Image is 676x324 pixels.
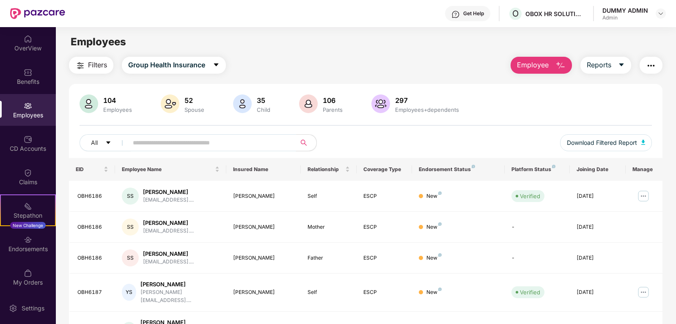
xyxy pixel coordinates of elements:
span: Download Filtered Report [567,138,637,147]
img: svg+xml;base64,PHN2ZyB4bWxucz0iaHR0cDovL3d3dy53My5vcmcvMjAwMC9zdmciIHdpZHRoPSI4IiBoZWlnaHQ9IjgiIH... [552,165,555,168]
div: SS [122,219,139,235]
div: [PERSON_NAME] [140,280,220,288]
div: [DATE] [577,192,619,200]
div: New [426,288,442,296]
div: Father [308,254,350,262]
div: 106 [321,96,344,105]
th: Coverage Type [357,158,412,181]
div: Parents [321,106,344,113]
img: svg+xml;base64,PHN2ZyBpZD0iQ0RfQWNjb3VudHMiIGRhdGEtbmFtZT0iQ0QgQWNjb3VudHMiIHhtbG5zPSJodHRwOi8vd3... [24,135,32,144]
div: Employees [102,106,134,113]
div: Self [308,192,350,200]
img: svg+xml;base64,PHN2ZyB4bWxucz0iaHR0cDovL3d3dy53My5vcmcvMjAwMC9zdmciIHhtbG5zOnhsaW5rPSJodHRwOi8vd3... [641,140,646,145]
div: [PERSON_NAME] [143,188,194,196]
img: manageButton [637,189,650,203]
span: EID [76,166,102,173]
button: Reportscaret-down [580,57,631,74]
span: Filters [88,60,107,70]
td: - [505,212,570,243]
div: New Challenge [10,222,46,229]
div: Get Help [463,10,484,17]
div: [PERSON_NAME] [143,250,194,258]
span: Relationship [308,166,343,173]
th: Insured Name [226,158,300,181]
div: OBH6186 [77,223,109,231]
span: caret-down [213,61,220,69]
div: 52 [183,96,206,105]
img: svg+xml;base64,PHN2ZyB4bWxucz0iaHR0cDovL3d3dy53My5vcmcvMjAwMC9zdmciIHdpZHRoPSIyNCIgaGVpZ2h0PSIyNC... [75,61,85,71]
div: Endorsement Status [419,166,498,173]
div: Spouse [183,106,206,113]
img: svg+xml;base64,PHN2ZyBpZD0iQmVuZWZpdHMiIHhtbG5zPSJodHRwOi8vd3d3LnczLm9yZy8yMDAwL3N2ZyIgd2lkdGg9Ij... [24,68,32,77]
div: Mother [308,223,350,231]
td: - [505,243,570,274]
th: Manage [626,158,663,181]
div: SS [122,249,139,266]
div: New [426,223,442,231]
div: OBOX HR SOLUTIONS PRIVATE LIMITED (ESCP) [525,10,585,18]
th: Joining Date [570,158,626,181]
img: svg+xml;base64,PHN2ZyBpZD0iSGVscC0zMngzMiIgeG1sbnM9Imh0dHA6Ly93d3cudzMub3JnLzIwMDAvc3ZnIiB3aWR0aD... [451,10,460,19]
img: svg+xml;base64,PHN2ZyB4bWxucz0iaHR0cDovL3d3dy53My5vcmcvMjAwMC9zdmciIHhtbG5zOnhsaW5rPSJodHRwOi8vd3... [555,61,566,71]
div: [DATE] [577,223,619,231]
img: svg+xml;base64,PHN2ZyBpZD0iRW5kb3JzZW1lbnRzIiB4bWxucz0iaHR0cDovL3d3dy53My5vcmcvMjAwMC9zdmciIHdpZH... [24,235,32,244]
div: Platform Status [511,166,563,173]
div: New [426,192,442,200]
img: svg+xml;base64,PHN2ZyBpZD0iRW1wbG95ZWVzIiB4bWxucz0iaHR0cDovL3d3dy53My5vcmcvMjAwMC9zdmciIHdpZHRoPS... [24,102,32,110]
button: Group Health Insurancecaret-down [122,57,226,74]
div: [EMAIL_ADDRESS].... [143,227,194,235]
img: svg+xml;base64,PHN2ZyBpZD0iSG9tZSIgeG1sbnM9Imh0dHA6Ly93d3cudzMub3JnLzIwMDAvc3ZnIiB3aWR0aD0iMjAiIG... [24,35,32,43]
img: svg+xml;base64,PHN2ZyB4bWxucz0iaHR0cDovL3d3dy53My5vcmcvMjAwMC9zdmciIHhtbG5zOnhsaW5rPSJodHRwOi8vd3... [371,94,390,113]
span: caret-down [618,61,625,69]
div: [PERSON_NAME] [233,288,294,296]
div: Child [255,106,272,113]
span: Employee [517,60,549,70]
div: [DATE] [577,254,619,262]
div: [PERSON_NAME] [143,219,194,227]
div: OBH6186 [77,192,109,200]
th: Relationship [301,158,357,181]
span: Employee Name [122,166,213,173]
img: svg+xml;base64,PHN2ZyB4bWxucz0iaHR0cDovL3d3dy53My5vcmcvMjAwMC9zdmciIHdpZHRoPSI4IiBoZWlnaHQ9IjgiIH... [472,165,475,168]
div: [DATE] [577,288,619,296]
div: New [426,254,442,262]
div: 297 [393,96,461,105]
img: svg+xml;base64,PHN2ZyB4bWxucz0iaHR0cDovL3d3dy53My5vcmcvMjAwMC9zdmciIHdpZHRoPSIyMSIgaGVpZ2h0PSIyMC... [24,202,32,210]
img: svg+xml;base64,PHN2ZyB4bWxucz0iaHR0cDovL3d3dy53My5vcmcvMjAwMC9zdmciIHhtbG5zOnhsaW5rPSJodHRwOi8vd3... [161,94,179,113]
div: [PERSON_NAME] [233,223,294,231]
img: svg+xml;base64,PHN2ZyB4bWxucz0iaHR0cDovL3d3dy53My5vcmcvMjAwMC9zdmciIHdpZHRoPSI4IiBoZWlnaHQ9IjgiIH... [438,222,442,226]
button: Allcaret-down [80,134,131,151]
button: search [296,134,317,151]
button: Filters [69,57,113,74]
div: DUMMY ADMIN [602,6,648,14]
div: ESCP [363,192,406,200]
img: svg+xml;base64,PHN2ZyBpZD0iRHJvcGRvd24tMzJ4MzIiIHhtbG5zPSJodHRwOi8vd3d3LnczLm9yZy8yMDAwL3N2ZyIgd2... [657,10,664,17]
img: svg+xml;base64,PHN2ZyBpZD0iQ2xhaW0iIHhtbG5zPSJodHRwOi8vd3d3LnczLm9yZy8yMDAwL3N2ZyIgd2lkdGg9IjIwIi... [24,169,32,177]
div: ESCP [363,288,406,296]
img: svg+xml;base64,PHN2ZyB4bWxucz0iaHR0cDovL3d3dy53My5vcmcvMjAwMC9zdmciIHdpZHRoPSIyNCIgaGVpZ2h0PSIyNC... [646,61,656,71]
span: O [512,8,519,19]
img: svg+xml;base64,PHN2ZyB4bWxucz0iaHR0cDovL3d3dy53My5vcmcvMjAwMC9zdmciIHdpZHRoPSI4IiBoZWlnaHQ9IjgiIH... [438,191,442,195]
div: Verified [520,288,540,296]
img: svg+xml;base64,PHN2ZyB4bWxucz0iaHR0cDovL3d3dy53My5vcmcvMjAwMC9zdmciIHhtbG5zOnhsaW5rPSJodHRwOi8vd3... [299,94,318,113]
div: Self [308,288,350,296]
button: Download Filtered Report [560,134,652,151]
img: svg+xml;base64,PHN2ZyB4bWxucz0iaHR0cDovL3d3dy53My5vcmcvMjAwMC9zdmciIHdpZHRoPSI4IiBoZWlnaHQ9IjgiIH... [438,288,442,291]
span: Employees [71,36,126,48]
div: ESCP [363,254,406,262]
div: [PERSON_NAME] [233,254,294,262]
span: All [91,138,98,147]
div: Admin [602,14,648,21]
span: Group Health Insurance [128,60,205,70]
img: manageButton [637,285,650,299]
div: [PERSON_NAME][EMAIL_ADDRESS].... [140,288,220,305]
div: OBH6187 [77,288,109,296]
img: svg+xml;base64,PHN2ZyB4bWxucz0iaHR0cDovL3d3dy53My5vcmcvMjAwMC9zdmciIHdpZHRoPSI4IiBoZWlnaHQ9IjgiIH... [438,253,442,257]
div: YS [122,284,136,301]
div: Stepathon [1,211,55,220]
div: [EMAIL_ADDRESS].... [143,196,194,204]
div: SS [122,188,139,205]
div: 35 [255,96,272,105]
div: [EMAIL_ADDRESS].... [143,258,194,266]
th: EID [69,158,115,181]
